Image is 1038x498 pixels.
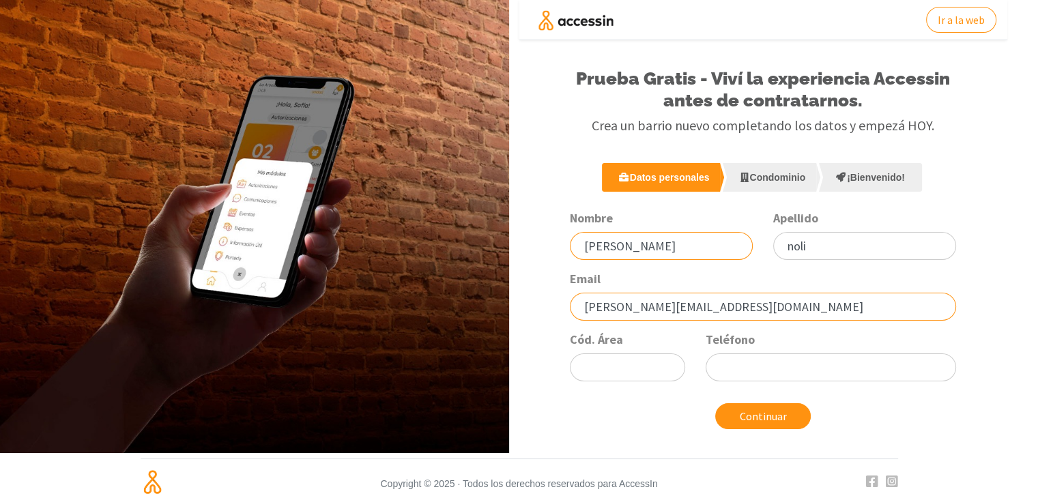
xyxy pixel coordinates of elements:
label: Cód. Área [570,332,623,348]
label: Apellido [773,210,818,226]
label: Nombre [570,210,613,226]
a: Condominio [723,163,816,192]
h3: Crea un barrio nuevo completando los datos y empezá HOY. [530,117,998,134]
label: Email [570,271,601,287]
small: Copyright © 2025 · Todos los derechos reservados para AccessIn [270,470,768,497]
img: AccessIn [530,10,622,31]
h1: Prueba Gratis - Viví la experiencia Accessin antes de contratarnos. [530,68,998,111]
img: Isologo [141,470,164,494]
button: Continuar [715,403,811,429]
label: Teléfono [706,332,755,348]
a: Ir a la web [926,7,996,33]
a: ¡Bienvenido! [819,163,922,192]
a: Datos personales [602,163,721,192]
